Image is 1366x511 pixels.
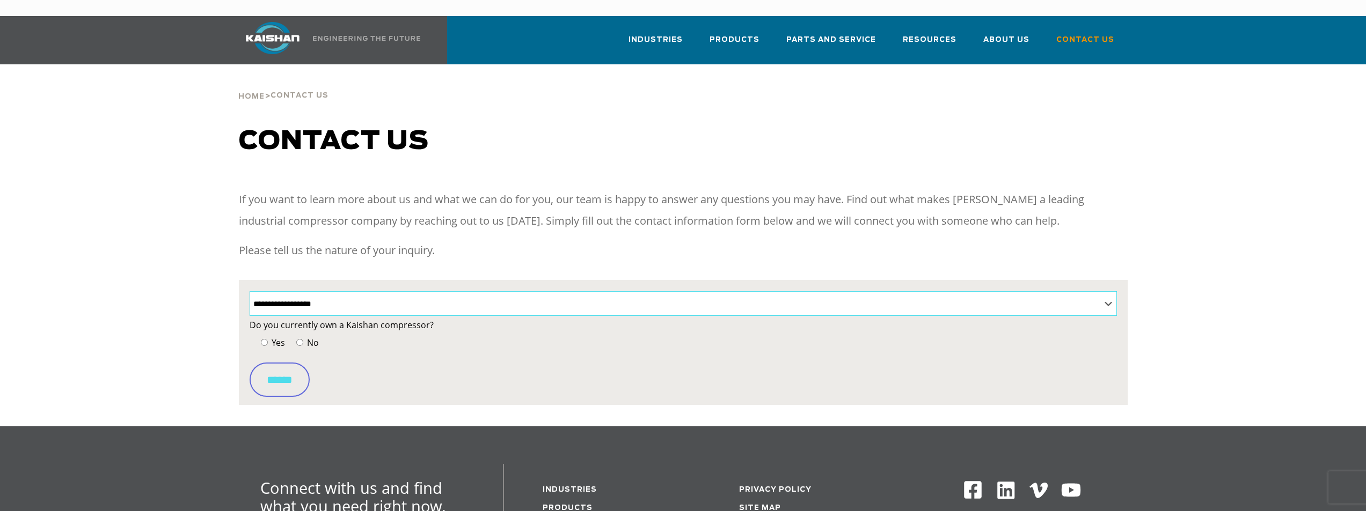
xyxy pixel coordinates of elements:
[1056,34,1114,46] span: Contact Us
[786,34,876,46] span: Parts and Service
[239,189,1128,232] p: If you want to learn more about us and what we can do for you, our team is happy to answer any qu...
[261,339,268,346] input: Yes
[232,16,422,64] a: Kaishan USA
[296,339,303,346] input: No
[238,64,328,105] div: >
[629,34,683,46] span: Industries
[983,26,1029,62] a: About Us
[786,26,876,62] a: Parts and Service
[903,26,956,62] a: Resources
[232,22,313,54] img: kaishan logo
[238,93,265,100] span: Home
[305,337,319,349] span: No
[739,486,812,493] a: Privacy Policy
[629,26,683,62] a: Industries
[710,34,759,46] span: Products
[250,317,1117,397] form: Contact form
[1061,480,1082,501] img: Youtube
[710,26,759,62] a: Products
[239,240,1128,261] p: Please tell us the nature of your inquiry.
[313,36,420,41] img: Engineering the future
[996,480,1017,501] img: Linkedin
[239,129,429,154] span: Contact us
[903,34,956,46] span: Resources
[983,34,1029,46] span: About Us
[271,92,328,99] span: Contact Us
[963,480,983,500] img: Facebook
[1029,483,1048,498] img: Vimeo
[238,91,265,101] a: Home
[543,486,597,493] a: Industries
[1056,26,1114,62] a: Contact Us
[250,317,1117,332] label: Do you currently own a Kaishan compressor?
[269,337,285,349] span: Yes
